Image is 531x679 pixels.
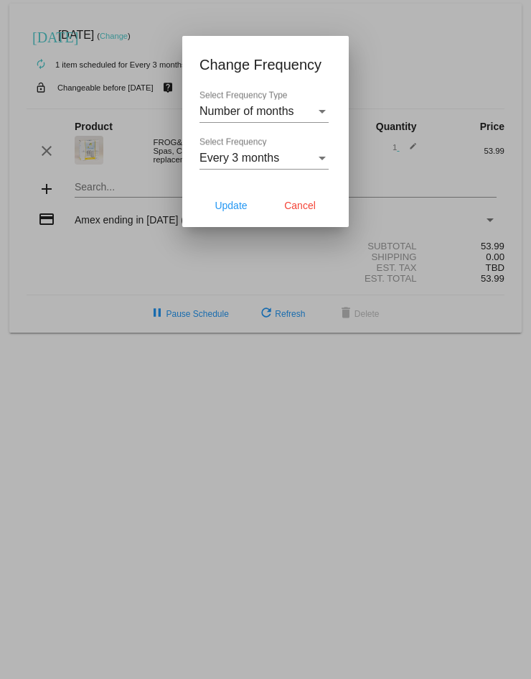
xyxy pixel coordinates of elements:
span: Update [215,200,247,211]
span: Number of months [199,105,294,117]
button: Update [199,193,263,218]
button: Cancel [268,193,332,218]
mat-select: Select Frequency Type [199,105,329,118]
h1: Change Frequency [199,53,332,76]
span: Cancel [284,200,316,211]
mat-select: Select Frequency [199,152,329,165]
span: Every 3 months [199,152,279,164]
